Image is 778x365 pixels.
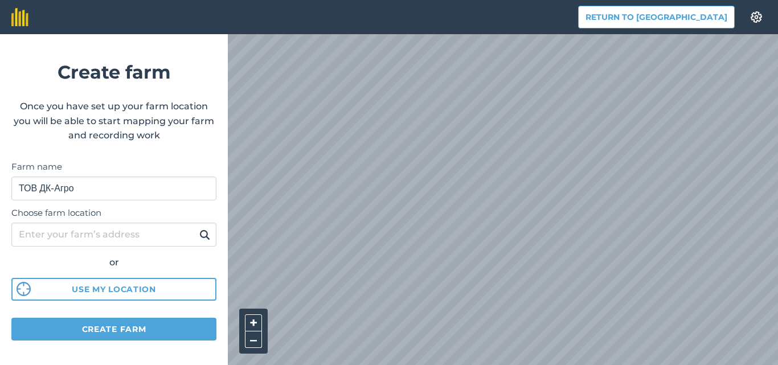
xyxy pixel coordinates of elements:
[245,331,262,348] button: –
[750,11,763,23] img: A cog icon
[11,318,216,341] button: Create farm
[11,160,216,174] label: Farm name
[11,278,216,301] button: Use my location
[11,99,216,143] p: Once you have set up your farm location you will be able to start mapping your farm and recording...
[11,223,216,247] input: Enter your farm’s address
[11,58,216,87] h1: Create farm
[11,177,216,200] input: Farm name
[199,228,210,241] img: svg+xml;base64,PHN2ZyB4bWxucz0iaHR0cDovL3d3dy53My5vcmcvMjAwMC9zdmciIHdpZHRoPSIxOSIgaGVpZ2h0PSIyNC...
[11,206,216,220] label: Choose farm location
[11,8,28,26] img: fieldmargin Logo
[17,282,31,296] img: svg%3e
[245,314,262,331] button: +
[578,6,735,28] button: Return to [GEOGRAPHIC_DATA]
[11,255,216,270] div: or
